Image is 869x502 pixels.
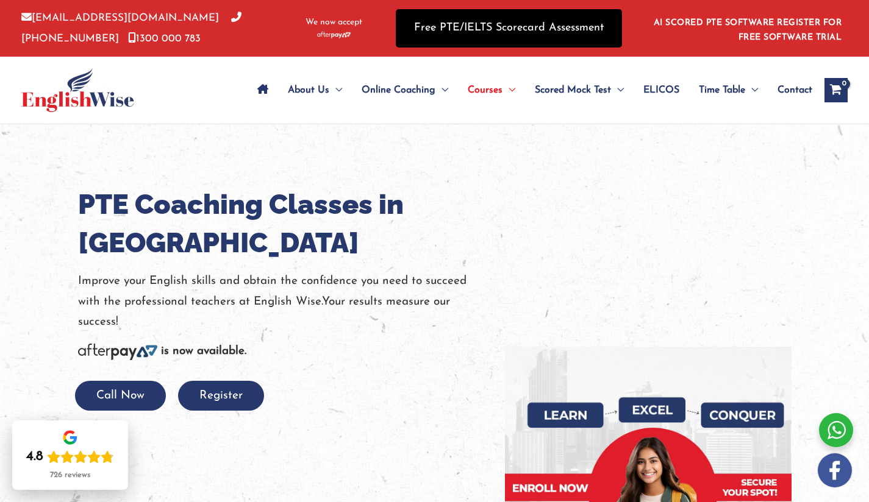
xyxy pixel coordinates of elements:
[689,69,768,111] a: Time TableMenu Toggle
[634,69,689,111] a: ELICOS
[78,275,467,307] ya-tr-span: Improve your English skills and obtain the confidence you need to succeed with the professional t...
[178,390,264,401] a: Register
[75,381,166,411] button: Call Now
[745,69,758,111] span: Menu Toggle
[21,68,134,112] img: cropped-ew-logo
[21,13,241,43] a: [PHONE_NUMBER]
[778,85,812,95] ya-tr-span: Contact
[96,390,145,401] ya-tr-span: Call Now
[78,296,450,328] ya-tr-span: Your results measure our success!
[288,85,329,95] ya-tr-span: About Us
[199,390,243,401] ya-tr-span: Register
[78,188,404,259] ya-tr-span: PTE Coaching Classes in [GEOGRAPHIC_DATA]
[178,381,264,411] button: Register
[78,344,157,360] img: Afterpay-Logo
[654,18,842,42] a: AI SCORED PTE SOFTWARE REGISTER FOR FREE SOFTWARE TRIAL
[458,69,525,111] a: CoursesMenu Toggle
[468,85,502,95] ya-tr-span: Courses
[128,34,201,44] a: 1300 000 783
[161,345,246,357] ya-tr-span: is now available.
[396,9,622,48] a: Free PTE/IELTS Scorecard Assessment
[21,13,219,23] a: [EMAIL_ADDRESS][DOMAIN_NAME]
[306,18,362,27] ya-tr-span: We now accept
[248,69,812,111] nav: Site Navigation: Main Menu
[435,69,448,111] span: Menu Toggle
[75,390,166,401] a: Call Now
[278,69,352,111] a: About UsMenu Toggle
[26,448,43,465] div: 4.8
[611,69,624,111] span: Menu Toggle
[502,69,515,111] span: Menu Toggle
[362,85,435,95] ya-tr-span: Online Coaching
[329,69,342,111] span: Menu Toggle
[317,32,351,38] img: Afterpay-Logo
[646,9,848,48] aside: Header Widget 1
[32,13,219,23] ya-tr-span: [EMAIL_ADDRESS][DOMAIN_NAME]
[818,453,852,487] img: white-facebook.png
[824,78,848,102] a: View Shopping Cart, empty
[26,448,114,465] div: Rating: 4.8 out of 5
[535,85,611,95] ya-tr-span: Scored Mock Test
[643,85,679,95] ya-tr-span: ELICOS
[50,471,90,479] ya-tr-span: 726 reviews
[525,69,634,111] a: Scored Mock TestMenu Toggle
[699,85,745,95] ya-tr-span: Time Table
[768,69,812,111] a: Contact
[352,69,458,111] a: Online CoachingMenu Toggle
[414,23,604,34] ya-tr-span: Free PTE/IELTS Scorecard Assessment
